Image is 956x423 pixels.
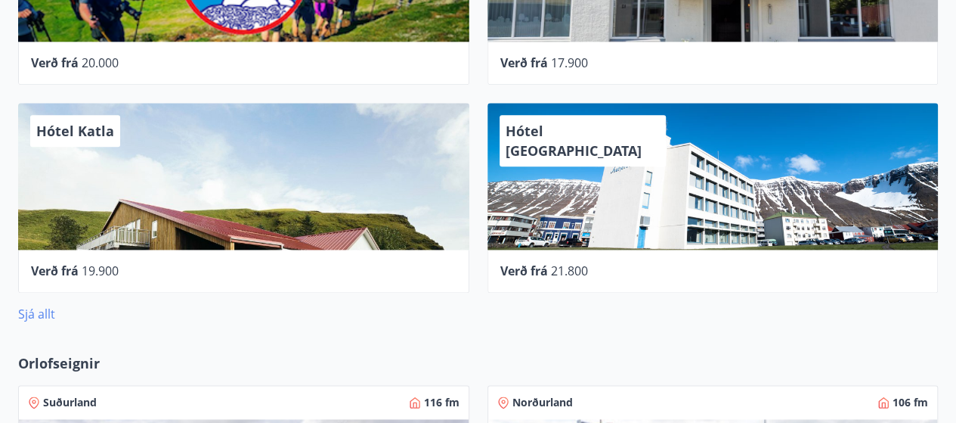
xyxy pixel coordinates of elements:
span: Hótel [GEOGRAPHIC_DATA] [506,122,642,160]
span: 17.900 [551,54,588,71]
span: Norðurland [512,395,573,410]
span: Verð frá [31,263,79,279]
span: Orlofseignir [18,353,100,373]
span: Verð frá [500,54,548,71]
span: 19.900 [82,263,119,279]
span: Suðurland [43,395,97,410]
span: 116 fm [424,395,459,410]
span: 20.000 [82,54,119,71]
a: Sjá allt [18,306,55,322]
span: Verð frá [31,54,79,71]
span: 21.800 [551,263,588,279]
span: 106 fm [893,395,928,410]
span: Hótel Katla [36,122,114,140]
span: Verð frá [500,263,548,279]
